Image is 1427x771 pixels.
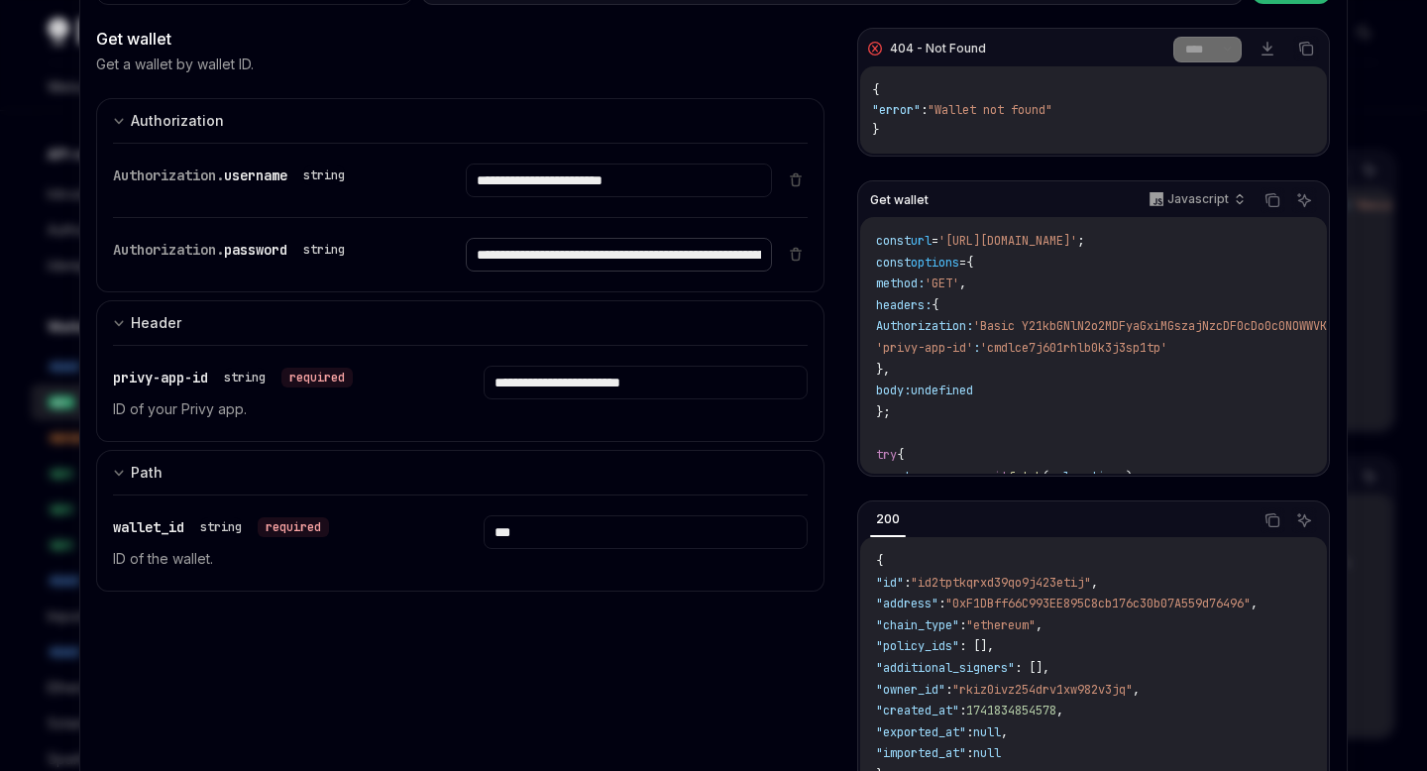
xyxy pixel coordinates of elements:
span: { [897,447,904,463]
p: ID of your Privy app. [113,397,436,421]
button: Copy the contents from the code block [1293,36,1319,61]
span: { [932,297,938,313]
span: "policy_ids" [876,638,959,654]
span: "0xF1DBff66C993EE895C8cb176c30b07A559d76496" [945,596,1251,611]
span: , [959,275,966,291]
span: "exported_at" [876,724,966,740]
span: : [959,617,966,633]
span: , [1091,575,1098,591]
span: , [1070,469,1077,485]
span: : [], [1015,660,1049,676]
span: options [911,255,959,271]
span: : [973,340,980,356]
span: : [904,575,911,591]
span: : [966,724,973,740]
span: Authorization. [113,166,224,184]
button: Copy the contents from the code block [1260,187,1285,213]
span: "id2tptkqrxd39qo9j423etij" [911,575,1091,591]
button: Copy the contents from the code block [1260,507,1285,533]
span: , [1251,596,1258,611]
span: "id" [876,575,904,591]
button: Ask AI [1291,187,1317,213]
div: required [281,368,353,387]
div: Path [131,461,163,485]
span: body: [876,383,911,398]
span: 'GET' [925,275,959,291]
button: expand input section [96,300,824,345]
span: Get wallet [870,192,929,208]
p: Javascript [1167,191,1229,207]
span: "address" [876,596,938,611]
button: expand input section [96,98,824,143]
span: const [876,469,911,485]
span: "owner_id" [876,682,945,698]
div: 404 - Not Found [890,41,986,56]
span: , [1133,682,1140,698]
span: "error" [872,102,921,118]
span: try [876,447,897,463]
span: 1741834854578 [966,703,1056,718]
div: Authorization.username [113,164,353,187]
span: 'privy-app-id' [876,340,973,356]
div: Authorization.password [113,238,353,262]
span: ; [1077,233,1084,249]
span: await [973,469,1008,485]
span: null [973,724,1001,740]
button: expand input section [96,450,824,495]
span: 'cmdlce7j601rhlb0k3j3sp1tp' [980,340,1167,356]
div: Header [131,311,181,335]
span: : [959,703,966,718]
span: , [1056,703,1063,718]
p: Get a wallet by wallet ID. [96,55,254,74]
span: method: [876,275,925,291]
span: headers: [876,297,932,313]
span: wallet_id [113,518,184,536]
span: '[URL][DOMAIN_NAME]' [938,233,1077,249]
div: 200 [870,507,906,531]
span: : [], [959,638,994,654]
span: const [876,233,911,249]
span: username [224,166,287,184]
span: options [1077,469,1126,485]
div: privy-app-id [113,366,353,389]
span: response [911,469,966,485]
span: undefined [911,383,973,398]
p: ID of the wallet. [113,547,436,571]
span: : [966,745,973,761]
span: = [959,255,966,271]
span: url [911,233,932,249]
button: Javascript [1139,183,1254,217]
span: const [876,255,911,271]
span: fetch [1008,469,1043,485]
div: Get wallet [96,27,824,51]
span: , [1036,617,1043,633]
span: "rkiz0ivz254drv1xw982v3jq" [952,682,1133,698]
div: required [258,517,329,537]
span: privy-app-id [113,369,208,386]
span: "additional_signers" [876,660,1015,676]
span: "imported_at" [876,745,966,761]
span: Authorization: [876,318,973,334]
span: }, [876,362,890,378]
span: { [872,82,879,98]
span: ); [1126,469,1140,485]
span: }; [876,404,890,420]
div: wallet_id [113,515,329,539]
span: ( [1043,469,1049,485]
span: = [966,469,973,485]
span: Authorization. [113,241,224,259]
span: : [921,102,928,118]
span: } [872,122,879,138]
span: password [224,241,287,259]
span: = [932,233,938,249]
span: "created_at" [876,703,959,718]
span: null [973,745,1001,761]
div: Authorization [131,109,224,133]
button: Ask AI [1291,507,1317,533]
span: { [966,255,973,271]
span: : [938,596,945,611]
span: "ethereum" [966,617,1036,633]
span: url [1049,469,1070,485]
span: "chain_type" [876,617,959,633]
span: , [1001,724,1008,740]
